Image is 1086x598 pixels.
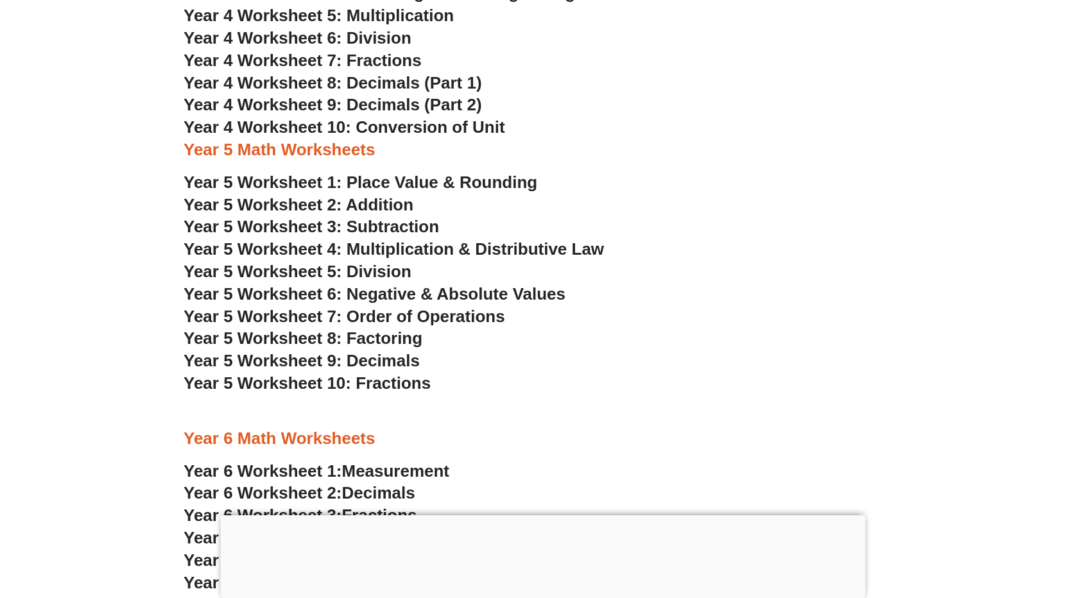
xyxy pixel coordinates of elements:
a: Year 5 Worksheet 8: Factoring [184,329,422,348]
span: Year 6 Worksheet 4: [184,528,342,547]
h3: Year 6 Math Worksheets [184,428,902,450]
span: Year 6 Worksheet 5: [184,551,342,570]
span: Decimals [342,483,415,502]
span: Measurement [342,461,450,481]
iframe: Chat Widget [872,453,1086,598]
span: Fractions [342,506,417,525]
span: Year 6 Worksheet 2: [184,483,342,502]
a: Year 6 Worksheet 4:Percents [184,528,412,547]
a: Year 6 Worksheet 6:Factoring & Prime Factors [184,573,550,592]
a: Year 5 Worksheet 3: Subtraction [184,217,439,236]
a: Year 4 Worksheet 10: Conversion of Unit [184,117,505,137]
h3: Year 5 Math Worksheets [184,139,902,161]
a: Year 6 Worksheet 5:Proportions & Ratios [184,551,508,570]
a: Year 4 Worksheet 7: Fractions [184,51,422,70]
a: Year 6 Worksheet 1:Measurement [184,461,449,481]
a: Year 5 Worksheet 10: Fractions [184,373,431,393]
span: Year 6 Worksheet 6: [184,573,342,592]
a: Year 4 Worksheet 6: Division [184,28,411,47]
a: Year 5 Worksheet 6: Negative & Absolute Values [184,284,565,303]
a: Year 4 Worksheet 5: Multiplication [184,6,454,25]
a: Year 5 Worksheet 4: Multiplication & Distributive Law [184,239,604,259]
a: Year 6 Worksheet 2:Decimals [184,483,415,502]
span: Year 6 Worksheet 1: [184,461,342,481]
a: Year 5 Worksheet 2: Addition [184,195,413,214]
a: Year 4 Worksheet 8: Decimals (Part 1) [184,73,482,92]
iframe: Advertisement [221,515,866,595]
a: Year 5 Worksheet 1: Place Value & Rounding [184,173,537,192]
a: Year 5 Worksheet 9: Decimals [184,351,420,370]
a: Year 5 Worksheet 7: Order of Operations [184,307,505,326]
a: Year 4 Worksheet 9: Decimals (Part 2) [184,95,482,114]
span: Year 6 Worksheet 3: [184,506,342,525]
a: Year 6 Worksheet 3:Fractions [184,506,417,525]
a: Year 5 Worksheet 5: Division [184,262,411,281]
